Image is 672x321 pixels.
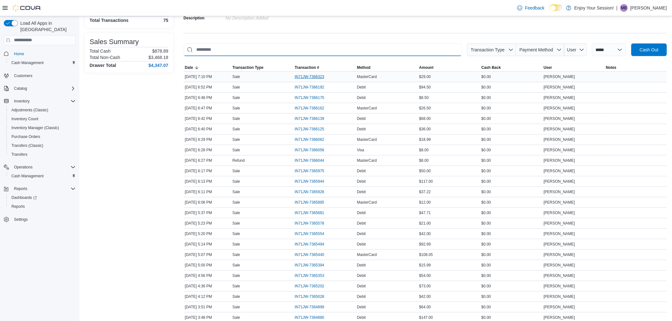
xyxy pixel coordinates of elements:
span: Operations [14,165,33,170]
div: $0.00 [480,178,542,185]
span: $29.00 [419,74,431,79]
span: $36.00 [419,127,431,132]
p: Sale [232,95,240,100]
button: Inventory Count [6,115,78,123]
span: $8.00 [419,158,429,163]
div: [DATE] 6:27 PM [184,157,231,164]
button: Inventory Manager (Classic) [6,123,78,132]
button: IN71JW-7366125 [295,125,331,133]
button: IN71JW-7365202 [295,282,331,290]
span: Catalog [11,85,76,92]
span: Home [14,51,24,56]
span: Reports [14,186,27,191]
div: $0.00 [480,115,542,122]
p: Sale [232,147,240,153]
p: Sale [232,168,240,174]
span: Inventory Manager (Classic) [11,125,59,130]
p: Sale [232,273,240,278]
span: Debit [357,189,366,194]
span: Customers [11,72,76,80]
span: Adjustments (Classic) [11,108,48,113]
h6: Total Cash [90,49,111,54]
button: IN71JW-7366192 [295,83,331,91]
span: [PERSON_NAME] [544,242,575,247]
p: Sale [232,221,240,226]
span: Catalog [14,86,27,91]
span: [PERSON_NAME] [544,273,575,278]
span: [PERSON_NAME] [544,189,575,194]
span: Purchase Orders [11,134,40,139]
p: Sale [232,137,240,142]
span: $117.00 [419,179,433,184]
span: IN71JW-7366044 [295,158,324,163]
div: $0.00 [480,83,542,91]
div: Mason Brazeau [620,4,628,12]
span: Debit [357,116,366,121]
button: Operations [11,163,35,171]
button: Transaction Type [231,64,293,71]
button: Catalog [1,84,78,93]
button: Reports [6,202,78,211]
span: Inventory [14,99,30,104]
span: MasterCard [357,200,377,205]
span: Debit [357,85,366,90]
p: Sale [232,106,240,111]
button: IN71JW-7366323 [295,73,331,81]
div: [DATE] 6:13 PM [184,178,231,185]
span: IN71JW-7366192 [295,85,324,90]
button: Operations [1,163,78,172]
span: $42.00 [419,294,431,299]
span: Transfers [9,151,76,158]
button: IN71JW-7366170 [295,94,331,102]
span: Transaction # [295,65,319,70]
button: IN71JW-7365928 [295,188,331,196]
button: IN71JW-7365353 [295,272,331,279]
button: Cash Back [480,64,542,71]
span: IN71JW-7365928 [295,189,324,194]
button: IN71JW-7366056 [295,146,331,154]
a: Reports [9,203,27,210]
div: $0.00 [480,136,542,143]
span: Debit [357,231,366,236]
span: IN71JW-7366170 [295,95,324,100]
div: [DATE] 5:37 PM [184,209,231,217]
span: $21.00 [419,221,431,226]
div: $0.00 [480,94,542,102]
span: Settings [14,217,28,222]
button: Notes [605,64,667,71]
span: Settings [11,215,76,223]
div: [DATE] 4:36 PM [184,282,231,290]
span: Inventory Count [11,116,38,121]
span: Reports [11,185,76,193]
span: Cash Management [11,174,44,179]
span: IN71JW-7365681 [295,210,324,215]
span: $94.50 [419,85,431,90]
p: Sale [232,127,240,132]
a: Customers [11,72,35,80]
span: $108.05 [419,252,433,257]
span: IN71JW-7364899 [295,305,324,310]
span: Debit [357,305,366,310]
span: IN71JW-7365944 [295,179,324,184]
span: User [544,65,552,70]
button: IN71JW-7365494 [295,240,331,248]
span: Transaction Type [471,47,505,52]
span: Inventory Count [9,115,76,123]
span: IN71JW-7365028 [295,294,324,299]
div: [DATE] 5:20 PM [184,230,231,238]
span: IN71JW-7366125 [295,127,324,132]
a: Cash Management [9,172,46,180]
button: Adjustments (Classic) [6,106,78,115]
span: Debit [357,127,366,132]
span: $37.22 [419,189,431,194]
span: MasterCard [357,106,377,111]
span: [PERSON_NAME] [544,85,575,90]
h4: Total Transactions [90,18,129,23]
span: Transfers [11,152,27,157]
div: [DATE] 6:28 PM [184,146,231,154]
span: $8.50 [419,95,429,100]
span: MasterCard [357,137,377,142]
span: Transfers (Classic) [9,142,76,149]
a: Home [11,50,27,58]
